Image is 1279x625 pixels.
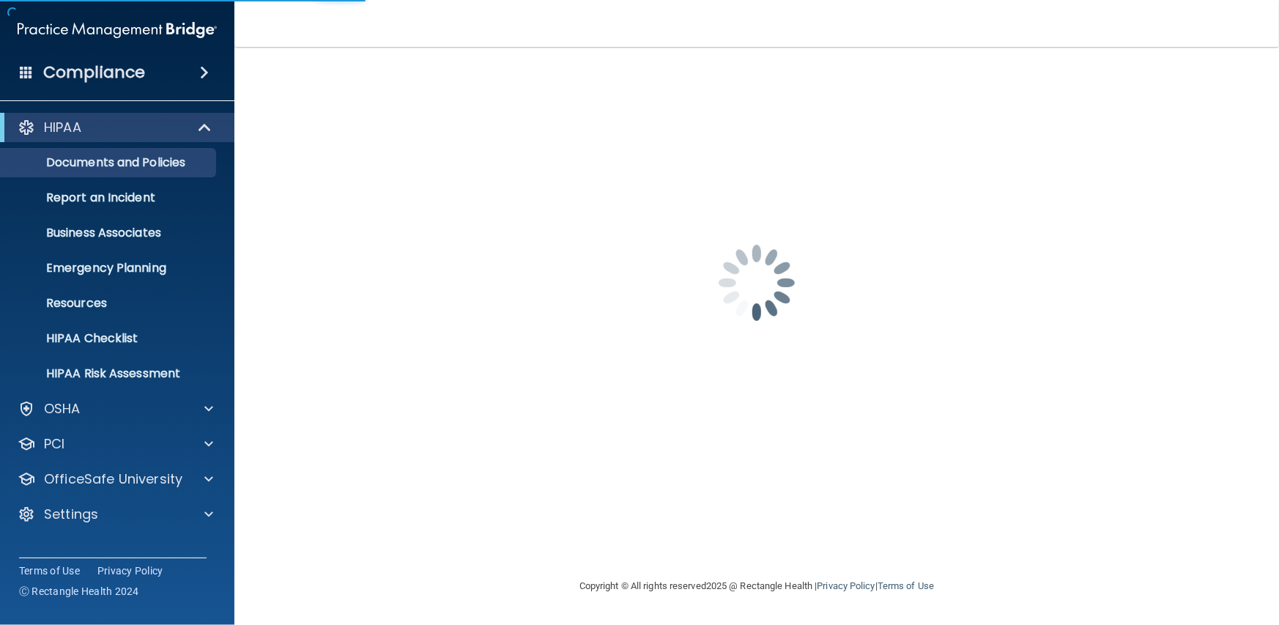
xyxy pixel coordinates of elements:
[44,470,182,488] p: OfficeSafe University
[10,226,210,240] p: Business Associates
[10,191,210,205] p: Report an Incident
[10,366,210,381] p: HIPAA Risk Assessment
[683,210,830,356] img: spinner.e123f6fc.gif
[10,331,210,346] p: HIPAA Checklist
[10,261,210,275] p: Emergency Planning
[18,15,217,45] img: PMB logo
[19,584,139,599] span: Ⓒ Rectangle Health 2024
[18,435,213,453] a: PCI
[44,506,98,523] p: Settings
[489,563,1024,610] div: Copyright © All rights reserved 2025 @ Rectangle Health | |
[97,563,163,578] a: Privacy Policy
[43,62,145,83] h4: Compliance
[10,296,210,311] p: Resources
[18,470,213,488] a: OfficeSafe University
[878,580,934,591] a: Terms of Use
[1026,521,1261,580] iframe: Drift Widget Chat Controller
[18,400,213,418] a: OSHA
[44,119,81,136] p: HIPAA
[18,506,213,523] a: Settings
[10,155,210,170] p: Documents and Policies
[19,563,80,578] a: Terms of Use
[817,580,875,591] a: Privacy Policy
[44,435,64,453] p: PCI
[18,119,212,136] a: HIPAA
[44,400,81,418] p: OSHA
